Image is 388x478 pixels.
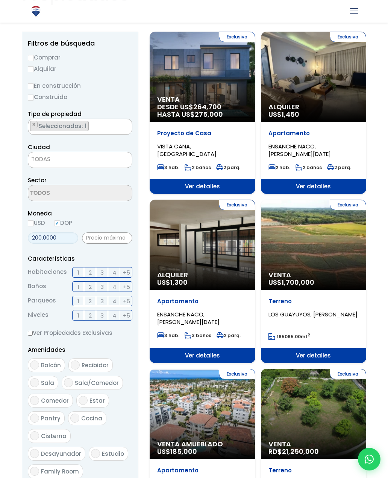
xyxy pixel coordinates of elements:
[268,440,359,448] span: Venta
[32,121,36,128] span: ×
[157,271,248,279] span: Alquiler
[193,102,221,111] span: 264,700
[28,83,34,89] input: En construcción
[185,164,211,171] span: 2 baños
[112,296,116,306] span: 4
[30,121,89,131] li: APARTAMENTO
[28,143,50,151] span: Ciudad
[348,5,361,18] a: mobile menu
[268,278,314,287] span: US$
[77,311,79,320] span: 1
[123,296,130,306] span: +5
[157,96,248,103] span: Venta
[268,467,359,474] p: Terreno
[28,40,132,47] h2: Filtros de búsqueda
[170,278,188,287] span: 1,300
[112,282,116,292] span: 4
[157,130,248,137] p: Proyecto de Casa
[54,220,60,226] input: DOP
[150,32,255,194] a: Exclusiva Venta DESDE US$264,700 HASTA US$275,000 Proyecto de Casa VISTA CANA, [GEOGRAPHIC_DATA] ...
[41,467,79,475] span: Family Room
[89,282,92,292] span: 2
[28,209,132,218] span: Moneda
[261,200,367,363] a: Exclusiva Venta US$1,700,000 Terreno LOS GUAYUYOS, [PERSON_NAME] 165095.00mt2 Ver detalles
[28,296,56,306] span: Parqueos
[157,142,217,158] span: VISTA CANA, [GEOGRAPHIC_DATA]
[330,369,366,379] span: Exclusiva
[150,200,255,363] a: Exclusiva Alquiler US$1,300 Apartamento ENSANCHE NACO, [PERSON_NAME][DATE] 3 hab. 3 baños 2 parq....
[100,296,104,306] span: 3
[28,232,78,244] input: Precio mínimo
[112,311,116,320] span: 4
[268,271,359,279] span: Venta
[77,268,79,277] span: 1
[28,95,34,101] input: Construida
[170,447,197,456] span: 185,000
[100,311,104,320] span: 3
[28,55,34,61] input: Comprar
[30,396,39,405] input: Comedor
[41,450,81,458] span: Desayunador
[150,179,255,194] span: Ver detalles
[327,164,351,171] span: 2 parq.
[41,379,54,387] span: Sala
[30,449,39,458] input: Desayunador
[29,5,42,18] img: Logo de REMAX
[185,332,211,339] span: 3 baños
[282,110,299,119] span: 1,450
[217,332,241,339] span: 2 parq.
[124,121,128,128] span: ×
[268,164,290,171] span: 2 hab.
[70,414,79,423] input: Cocina
[28,119,32,135] textarea: Search
[261,348,367,363] span: Ver detalles
[102,450,124,458] span: Estudio
[157,298,248,305] p: Apartamento
[157,278,188,287] span: US$
[157,467,248,474] p: Apartamento
[28,92,132,102] label: Construida
[268,110,299,119] span: US$
[28,154,132,165] span: TODAS
[308,332,310,338] sup: 2
[123,268,130,277] span: +5
[75,379,119,387] span: Sala/Comedor
[41,432,67,440] span: Cisterna
[219,369,255,379] span: Exclusiva
[28,152,132,168] span: TODAS
[89,397,105,405] span: Estar
[268,142,331,158] span: ENSANCHE NACO, [PERSON_NAME][DATE]
[82,232,132,244] input: Precio máximo
[79,396,88,405] input: Estar
[28,310,48,321] span: Niveles
[100,282,104,292] span: 3
[157,332,179,339] span: 3 hab.
[330,32,366,42] span: Exclusiva
[112,268,116,277] span: 4
[330,200,366,210] span: Exclusiva
[41,397,69,405] span: Comedor
[30,378,39,387] input: Sala
[157,447,197,456] span: US$
[268,333,310,340] span: mt
[277,333,301,340] span: 165095.00
[150,348,255,363] span: Ver detalles
[28,176,47,184] span: Sector
[28,345,132,354] p: Amenidades
[100,268,104,277] span: 3
[54,218,72,228] label: DOP
[91,449,100,458] input: Estudio
[296,164,322,171] span: 2 baños
[81,414,102,422] span: Cocina
[157,310,220,326] span: ENSANCHE NACO, [PERSON_NAME][DATE]
[71,360,80,370] input: Recibidor
[28,66,34,72] input: Alquilar
[30,121,38,128] button: Remove item
[157,164,179,171] span: 3 hab.
[38,122,88,130] span: Seleccionados: 1
[41,361,61,369] span: Balcón
[268,310,358,318] span: LOS GUAYUYOS, [PERSON_NAME]
[216,164,240,171] span: 2 parq.
[77,282,79,292] span: 1
[268,130,359,137] p: Apartamento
